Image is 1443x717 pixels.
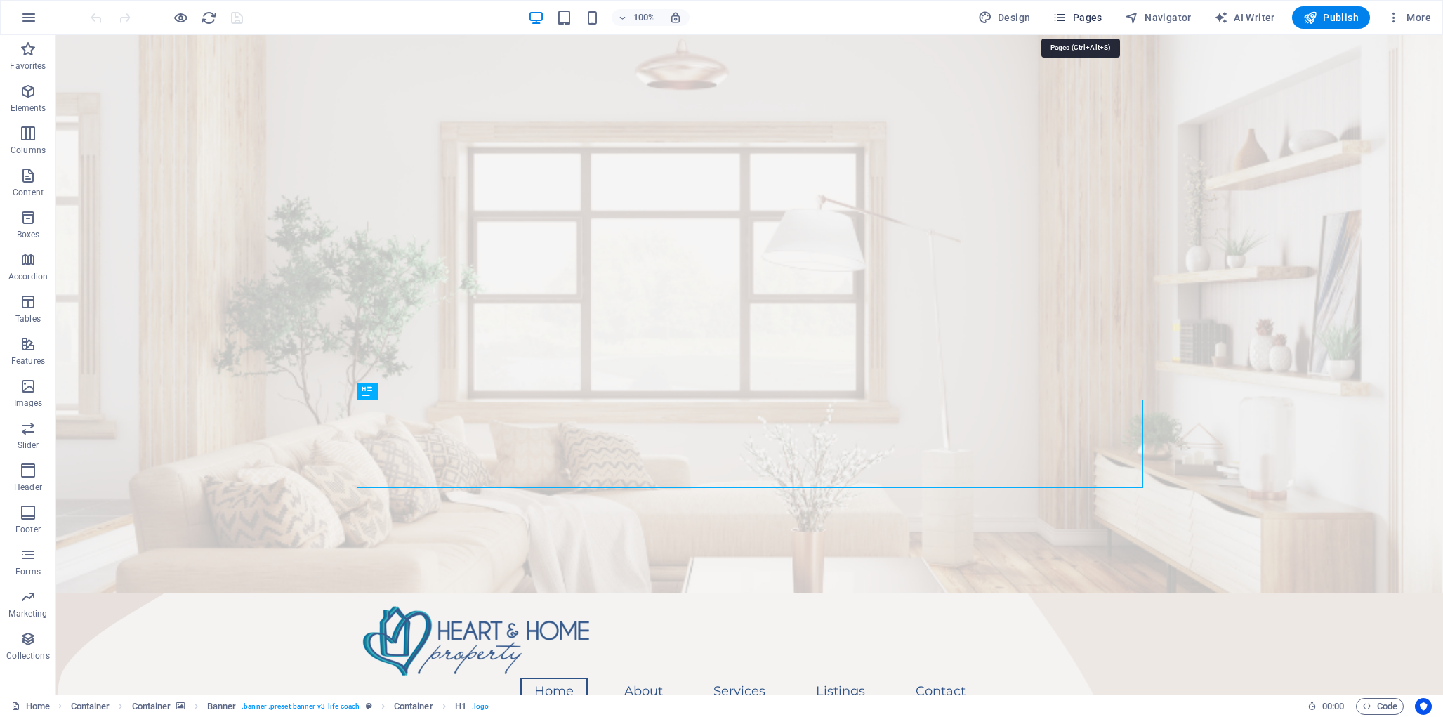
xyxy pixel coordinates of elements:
span: More [1387,11,1431,25]
h6: Session time [1307,698,1345,715]
span: AI Writer [1214,11,1275,25]
p: Content [13,187,44,198]
p: Features [11,355,45,367]
span: . logo [472,698,489,715]
span: . banner .preset-banner-v3-life-coach [242,698,360,715]
p: Tables [15,313,41,324]
button: Design [973,6,1036,29]
i: Reload page [201,10,217,26]
p: Columns [11,145,46,156]
button: AI Writer [1208,6,1281,29]
span: Click to select. Double-click to edit [455,698,466,715]
nav: breadcrumb [71,698,489,715]
p: Header [14,482,42,493]
span: 00 00 [1322,698,1344,715]
p: Forms [15,566,41,577]
p: Images [14,397,43,409]
button: Publish [1292,6,1370,29]
p: Favorites [10,60,46,72]
i: This element is a customizable preset [366,702,372,710]
button: More [1381,6,1437,29]
a: Click to cancel selection. Double-click to open Pages [11,698,50,715]
span: : [1332,701,1334,711]
div: Design (Ctrl+Alt+Y) [973,6,1036,29]
button: Code [1356,698,1404,715]
button: 100% [612,9,661,26]
span: Click to select. Double-click to edit [71,698,110,715]
p: Elements [11,103,46,114]
p: Boxes [17,229,40,240]
p: Collections [6,650,49,662]
span: Publish [1303,11,1359,25]
p: Accordion [8,271,48,282]
button: reload [200,9,217,26]
p: Footer [15,524,41,535]
span: Click to select. Double-click to edit [207,698,237,715]
p: Slider [18,440,39,451]
span: Navigator [1125,11,1192,25]
p: Marketing [8,608,47,619]
span: Click to select. Double-click to edit [394,698,433,715]
span: Code [1362,698,1397,715]
span: Design [978,11,1031,25]
span: Pages [1053,11,1102,25]
button: Usercentrics [1415,698,1432,715]
button: Navigator [1119,6,1197,29]
i: On resize automatically adjust zoom level to fit chosen device. [669,11,682,24]
h6: 100% [633,9,655,26]
i: This element contains a background [176,702,185,710]
button: Click here to leave preview mode and continue editing [172,9,189,26]
span: Click to select. Double-click to edit [132,698,171,715]
button: Pages [1047,6,1107,29]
